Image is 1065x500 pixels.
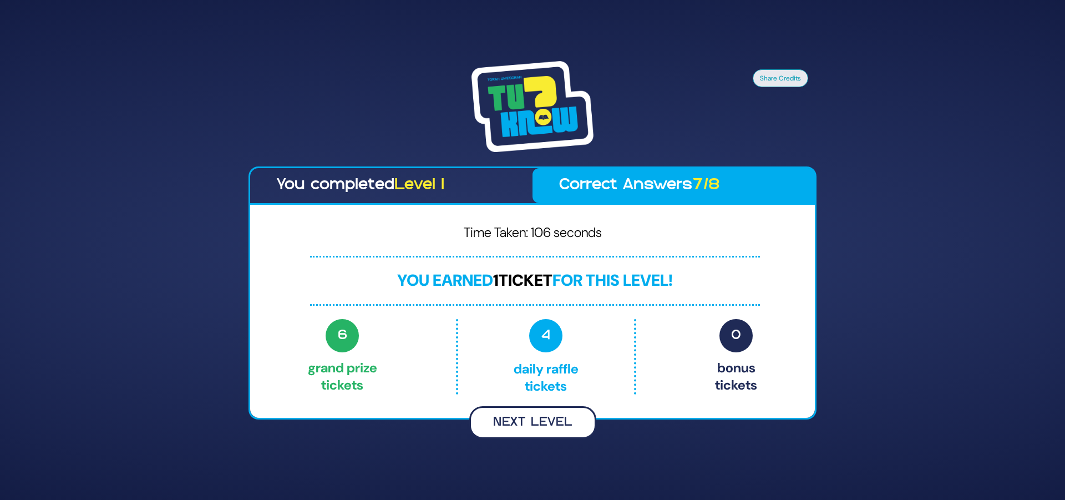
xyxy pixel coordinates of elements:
p: Bonus tickets [715,319,757,395]
span: You earned for this level! [397,270,673,291]
p: Time Taken: 106 seconds [268,223,797,247]
button: Share Credits [753,69,808,87]
p: Correct Answers [559,174,788,198]
span: 4 [529,319,562,352]
p: You completed [277,174,506,198]
button: Next Level [469,406,596,439]
p: Grand Prize tickets [308,319,377,395]
span: 0 [719,319,753,352]
img: Tournament Logo [471,61,594,152]
span: 7/8 [692,178,720,193]
p: Daily Raffle tickets [481,319,610,395]
span: Level 1 [394,178,444,193]
span: ticket [499,270,552,291]
span: 1 [493,270,499,291]
span: 6 [326,319,359,352]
